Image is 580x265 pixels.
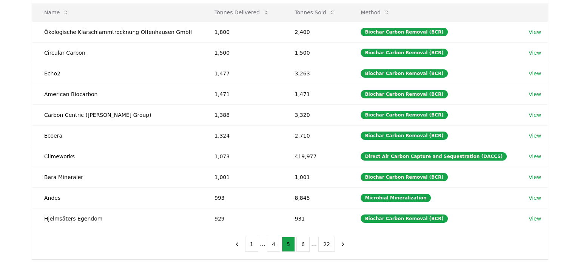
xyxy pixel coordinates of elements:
td: 1,800 [202,21,282,42]
button: previous page [231,237,244,252]
div: Biochar Carbon Removal (BCR) [361,214,447,223]
button: 1 [245,237,258,252]
a: View [529,173,541,181]
button: Tonnes Sold [289,5,341,20]
a: View [529,90,541,98]
td: 1,324 [202,125,282,146]
a: View [529,28,541,36]
div: Biochar Carbon Removal (BCR) [361,132,447,140]
a: View [529,111,541,119]
td: 1,388 [202,104,282,125]
div: Biochar Carbon Removal (BCR) [361,69,447,78]
td: 1,500 [283,42,349,63]
td: 8,845 [283,187,349,208]
td: 1,001 [202,167,282,187]
button: 4 [267,237,280,252]
td: Climeworks [32,146,202,167]
a: View [529,49,541,57]
td: 929 [202,208,282,229]
td: 993 [202,187,282,208]
div: Biochar Carbon Removal (BCR) [361,173,447,181]
button: 6 [296,237,310,252]
button: next page [336,237,349,252]
td: 3,320 [283,104,349,125]
div: Biochar Carbon Removal (BCR) [361,49,447,57]
div: Biochar Carbon Removal (BCR) [361,111,447,119]
button: Tonnes Delivered [208,5,275,20]
li: ... [260,240,265,249]
td: 1,471 [202,84,282,104]
td: Carbon Centric ([PERSON_NAME] Group) [32,104,202,125]
td: Ecoera [32,125,202,146]
td: 1,471 [283,84,349,104]
td: 1,477 [202,63,282,84]
div: Direct Air Carbon Capture and Sequestration (DACCS) [361,152,507,161]
button: 22 [318,237,335,252]
td: Andes [32,187,202,208]
button: 5 [282,237,295,252]
td: Circular Carbon [32,42,202,63]
td: 1,073 [202,146,282,167]
a: View [529,194,541,202]
div: Biochar Carbon Removal (BCR) [361,90,447,98]
li: ... [311,240,317,249]
button: Method [355,5,396,20]
td: Hjelmsäters Egendom [32,208,202,229]
td: 3,263 [283,63,349,84]
td: American Biocarbon [32,84,202,104]
a: View [529,70,541,77]
a: View [529,215,541,222]
td: 931 [283,208,349,229]
td: 2,710 [283,125,349,146]
td: 419,977 [283,146,349,167]
td: Bara Mineraler [32,167,202,187]
a: View [529,153,541,160]
td: Ökologische Klärschlammtrocknung Offenhausen GmbH [32,21,202,42]
td: Echo2 [32,63,202,84]
div: Microbial Mineralization [361,194,430,202]
td: 1,001 [283,167,349,187]
button: Name [38,5,75,20]
a: View [529,132,541,139]
td: 2,400 [283,21,349,42]
td: 1,500 [202,42,282,63]
div: Biochar Carbon Removal (BCR) [361,28,447,36]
